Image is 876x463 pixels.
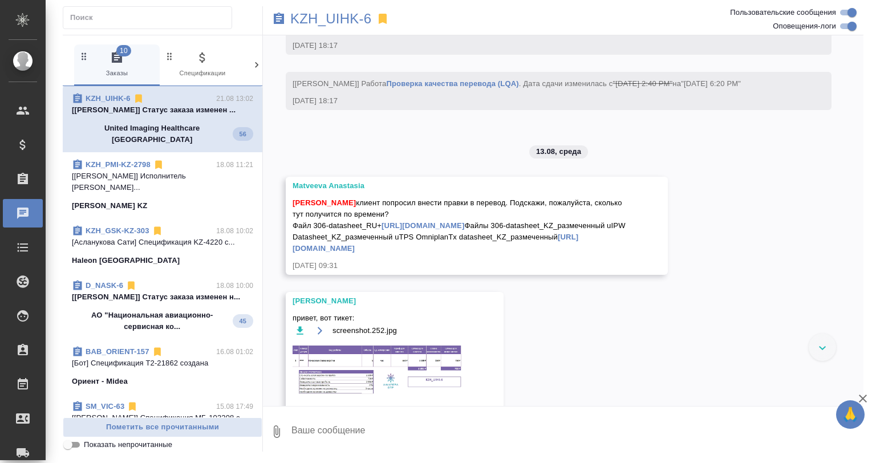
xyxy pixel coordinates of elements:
[293,95,792,107] div: [DATE] 18:17
[72,310,233,332] p: АО "Национальная авиационно-сервисная ко...
[386,79,518,88] a: Проверка качества перевода (LQA)
[72,237,253,248] p: [Асланукова Сати] Спецификация KZ-4220 с...
[63,152,262,218] div: KZH_PMI-KZ-279818.08 11:21[[PERSON_NAME]] Исполнитель [PERSON_NAME]...[PERSON_NAME] KZ
[72,358,253,369] p: [Бот] Спецификация Т2-21862 создана
[293,295,464,307] div: [PERSON_NAME]
[86,347,149,356] a: BAB_ORIENT-157
[216,93,253,104] p: 21.08 13:02
[63,273,262,339] div: D_NASK-618.08 10:00[[PERSON_NAME]] Статус заказа изменен н...АО "Национальная авиационно-сервисна...
[164,51,241,79] span: Спецификации
[72,170,253,193] p: [[PERSON_NAME]] Исполнитель [PERSON_NAME]...
[293,198,356,207] span: [PERSON_NAME]
[293,79,741,88] span: [[PERSON_NAME]] Работа . Дата сдачи изменилась с на
[233,128,253,140] span: 56
[72,200,147,212] p: [PERSON_NAME] KZ
[84,439,172,450] span: Показать непрочитанные
[216,346,253,358] p: 16.08 01:02
[681,79,741,88] span: "[DATE] 6:20 PM"
[293,40,792,51] div: [DATE] 18:17
[382,221,464,230] a: [URL][DOMAIN_NAME]
[216,225,253,237] p: 18.08 10:02
[127,401,138,412] svg: Отписаться
[70,10,232,26] input: Поиск
[133,93,144,104] svg: Отписаться
[72,291,253,303] p: [[PERSON_NAME]] Статус заказа изменен н...
[216,159,253,170] p: 18.08 11:21
[293,312,464,324] span: привет, вот тикет:
[293,180,628,192] div: Matveeva Anastasia
[79,51,155,79] span: Заказы
[86,402,124,411] a: SM_VIC-63
[216,401,253,412] p: 15.08 17:49
[86,160,151,169] a: KZH_PMI-KZ-2798
[332,325,397,336] span: screenshot.252.jpg
[63,218,262,273] div: KZH_GSK-KZ-30318.08 10:02[Асланукова Сати] Спецификация KZ-4220 с...Haleon [GEOGRAPHIC_DATA]
[72,412,253,424] p: [[PERSON_NAME]] Спецификация МБ-103208 с...
[63,86,262,152] div: KZH_UIHK-621.08 13:02[[PERSON_NAME]] Статус заказа изменен ...United Imaging Healthcare [GEOGRAPH...
[72,123,233,145] p: United Imaging Healthcare [GEOGRAPHIC_DATA]
[86,94,131,103] a: KZH_UIHK-6
[730,7,836,18] span: Пользовательские сообщения
[152,346,163,358] svg: Отписаться
[72,376,128,387] p: Ориент - Midea
[79,51,90,62] svg: Зажми и перетащи, чтобы поменять порядок вкладок
[125,280,137,291] svg: Отписаться
[164,51,175,62] svg: Зажми и перетащи, чтобы поменять порядок вкладок
[293,344,464,397] img: screenshot.252.jpg
[72,255,180,266] p: Haleon [GEOGRAPHIC_DATA]
[613,79,672,88] span: "[DATE] 2:40 PM"
[293,198,627,253] span: клиент попросил внести правки в перевод. Подскажи, пожалуйста, сколько тут получится по времени? ...
[153,159,164,170] svg: Отписаться
[841,403,860,427] span: 🙏
[293,233,578,253] a: [URL][DOMAIN_NAME]
[86,281,123,290] a: D_NASK-6
[536,146,581,157] p: 13.08, среда
[63,339,262,394] div: BAB_ORIENT-15716.08 01:02[Бот] Спецификация Т2-21862 созданаОриент - Midea
[63,394,262,449] div: SM_VIC-6315.08 17:49[[PERSON_NAME]] Спецификация МБ-103208 с...[PERSON_NAME] и [PERSON_NAME]
[836,400,865,429] button: 🙏
[216,280,253,291] p: 18.08 10:00
[293,260,628,271] div: [DATE] 09:31
[250,51,261,62] svg: Зажми и перетащи, чтобы поменять порядок вкладок
[773,21,836,32] span: Оповещения-логи
[293,324,307,338] button: Скачать
[250,51,326,79] span: Клиенты
[233,315,253,327] span: 45
[152,225,163,237] svg: Отписаться
[86,226,149,235] a: KZH_GSK-KZ-303
[313,324,327,338] button: Открыть на драйве
[63,417,262,437] button: Пометить все прочитанными
[69,421,256,434] span: Пометить все прочитанными
[72,104,253,116] p: [[PERSON_NAME]] Статус заказа изменен ...
[116,45,131,56] span: 10
[290,13,371,25] a: KZH_UIHK-6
